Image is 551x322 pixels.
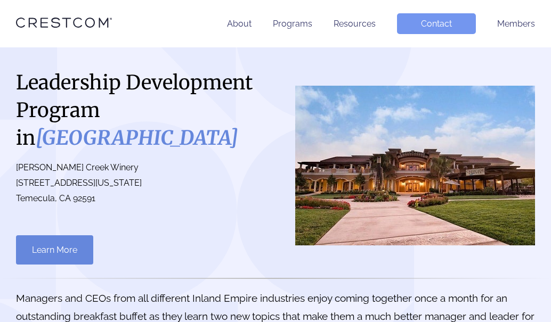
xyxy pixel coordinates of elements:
p: [PERSON_NAME] Creek Winery [STREET_ADDRESS][US_STATE] Temecula, CA 92591 [16,160,265,206]
a: Members [497,19,535,29]
img: Riverside County South [295,86,535,245]
a: Contact [397,13,476,34]
a: Programs [273,19,312,29]
i: [GEOGRAPHIC_DATA] [36,126,238,150]
a: Resources [334,19,376,29]
a: Learn More [16,235,93,265]
h1: Leadership Development Program in [16,69,265,152]
a: About [227,19,252,29]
